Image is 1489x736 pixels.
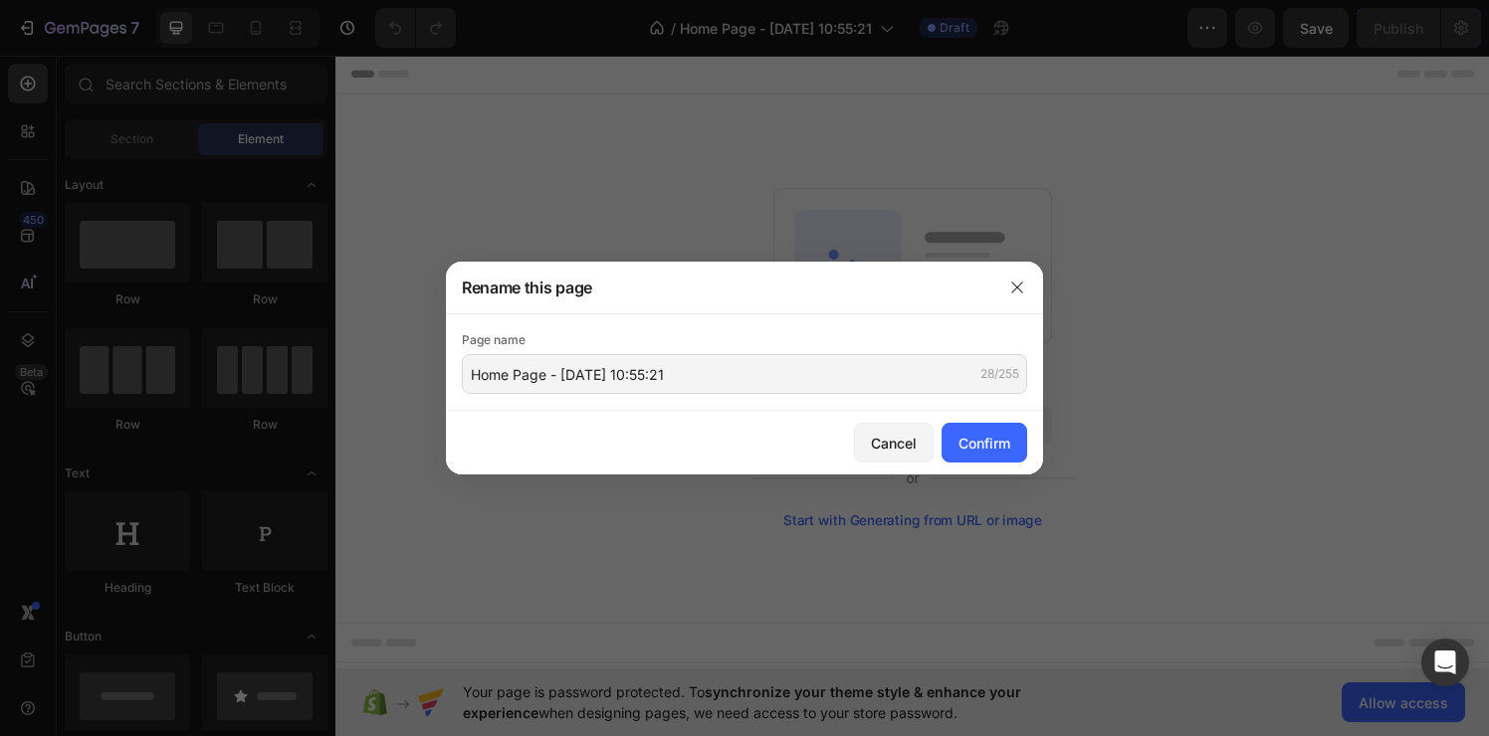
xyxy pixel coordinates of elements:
[871,433,917,454] div: Cancel
[477,323,718,347] div: Start with Sections from sidebar
[980,365,1019,383] div: 28/255
[464,474,732,490] div: Start with Generating from URL or image
[453,363,589,403] button: Add sections
[1421,639,1469,686] div: Open Intercom Messenger
[958,433,1010,454] div: Confirm
[601,363,742,403] button: Add elements
[942,423,1027,462] button: Confirm
[854,423,934,462] button: Cancel
[462,330,1027,350] div: Page name
[462,276,592,299] h3: Rename this page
